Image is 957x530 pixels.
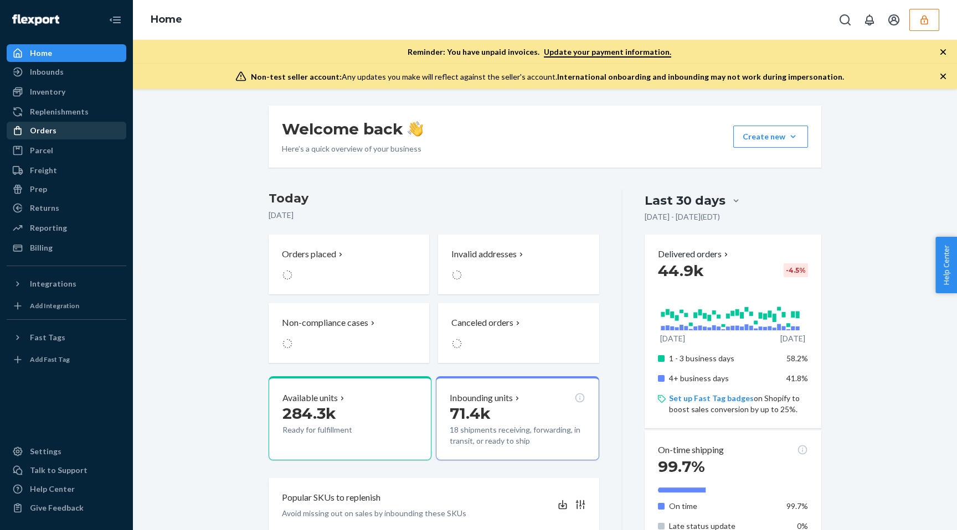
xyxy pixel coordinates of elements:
a: Set up Fast Tag badges [669,393,754,403]
button: Create new [733,126,808,148]
span: 284.3k [282,404,336,423]
ol: breadcrumbs [142,4,191,36]
p: [DATE] - [DATE] ( EDT ) [645,211,720,222]
p: On time [669,501,778,512]
p: Orders placed [282,248,336,261]
div: Last 30 days [645,192,726,209]
a: Home [151,13,182,25]
p: [DATE] [660,333,685,344]
a: Billing [7,239,126,257]
p: Reminder: You have unpaid invoices. [408,46,671,58]
p: On-time shipping [658,444,724,456]
a: Help Center [7,480,126,498]
p: Non-compliance cases [282,316,368,329]
div: Orders [30,125,56,136]
div: Add Fast Tag [30,355,70,364]
span: 99.7% [786,501,808,511]
a: Parcel [7,142,126,159]
div: Reporting [30,222,67,233]
p: 1 - 3 business days [669,353,778,364]
div: Settings [30,446,61,457]
div: Freight [30,165,57,176]
button: Non-compliance cases [269,303,429,363]
div: Give Feedback [30,502,84,513]
div: Returns [30,202,59,214]
button: Open Search Box [834,9,856,31]
div: Any updates you make will reflect against the seller's account. [251,71,844,82]
p: 18 shipments receiving, forwarding, in transit, or ready to ship [450,424,585,446]
button: Help Center [935,237,957,293]
div: Talk to Support [30,465,88,476]
span: 44.9k [658,261,704,280]
p: Popular SKUs to replenish [282,491,380,504]
p: Here’s a quick overview of your business [282,143,423,154]
a: Freight [7,162,126,179]
div: Add Integration [30,301,79,310]
h1: Welcome back [282,119,423,139]
p: Available units [282,392,338,404]
img: hand-wave emoji [408,121,423,137]
a: Reporting [7,219,126,237]
a: Inventory [7,83,126,101]
a: Orders [7,122,126,139]
button: Talk to Support [7,461,126,479]
button: Open notifications [858,9,881,31]
div: -4.5 % [784,263,808,277]
a: Add Integration [7,297,126,315]
button: Give Feedback [7,499,126,517]
a: Settings [7,443,126,460]
div: Integrations [30,278,76,289]
p: Avoid missing out on sales by inbounding these SKUs [282,508,466,519]
button: Inbounding units71.4k18 shipments receiving, forwarding, in transit, or ready to ship [436,376,599,460]
p: Ready for fulfillment [282,424,385,435]
span: 99.7% [658,457,705,476]
span: 58.2% [786,354,808,363]
div: Billing [30,242,53,253]
button: Canceled orders [438,303,599,363]
p: [DATE] [780,333,805,344]
button: Invalid addresses [438,235,599,294]
p: on Shopify to boost sales conversion by up to 25%. [669,393,808,415]
div: Home [30,48,52,59]
div: Fast Tags [30,332,65,343]
button: Open account menu [883,9,905,31]
a: Home [7,44,126,62]
a: Prep [7,180,126,198]
a: Returns [7,199,126,217]
img: Flexport logo [12,14,59,25]
a: Add Fast Tag [7,351,126,368]
div: Replenishments [30,106,89,117]
button: Orders placed [269,235,429,294]
div: Inbounds [30,66,64,77]
button: Delivered orders [658,248,730,261]
p: [DATE] [269,210,599,221]
div: Inventory [30,86,65,97]
button: Fast Tags [7,329,126,346]
button: Close Navigation [104,9,126,31]
p: Invalid addresses [451,248,517,261]
div: Parcel [30,145,53,156]
span: International onboarding and inbounding may not work during impersonation. [557,72,844,81]
a: Inbounds [7,63,126,81]
p: 4+ business days [669,373,778,384]
div: Help Center [30,484,75,495]
h3: Today [269,190,599,207]
button: Integrations [7,275,126,293]
span: 71.4k [450,404,491,423]
div: Prep [30,184,47,195]
span: Non-test seller account: [251,72,342,81]
a: Replenishments [7,103,126,121]
span: 41.8% [786,373,808,383]
a: Update your payment information. [544,47,671,58]
button: Available units284.3kReady for fulfillment [269,376,431,460]
p: Canceled orders [451,316,513,329]
p: Inbounding units [450,392,513,404]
